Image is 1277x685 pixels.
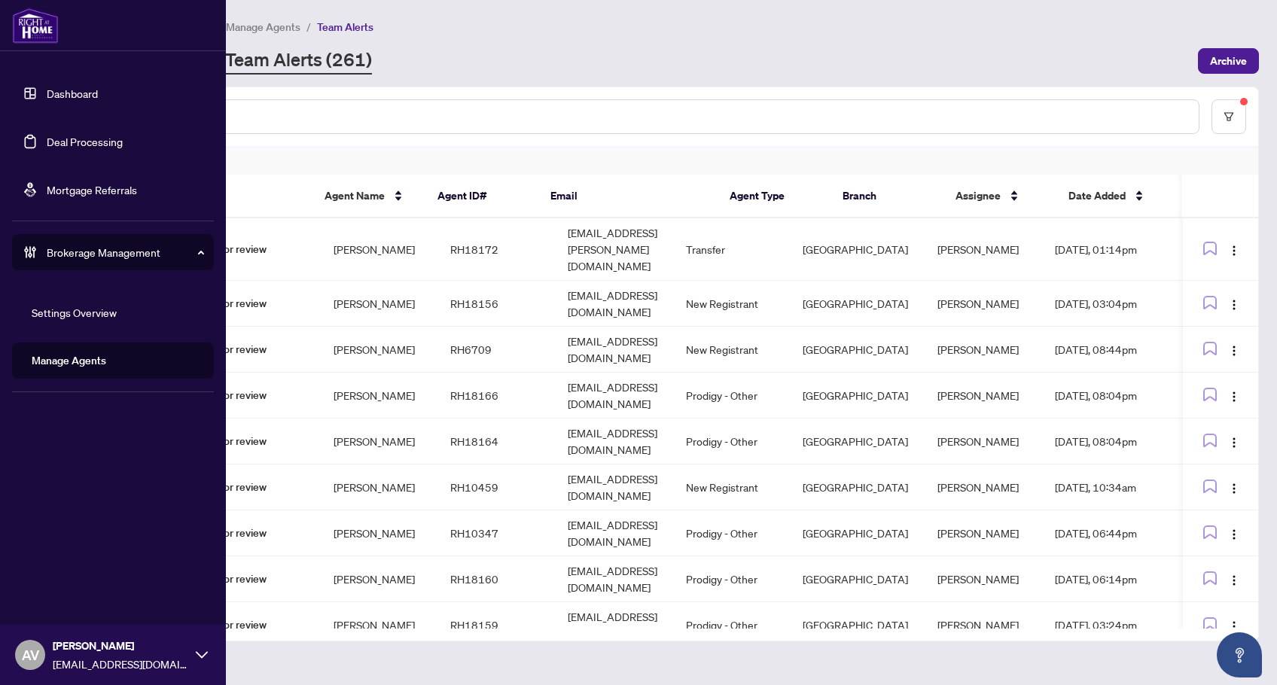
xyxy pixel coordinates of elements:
[1228,574,1240,586] img: Logo
[1228,345,1240,357] img: Logo
[322,419,439,464] td: [PERSON_NAME]
[1068,187,1126,204] span: Date Added
[925,602,1043,648] td: [PERSON_NAME]
[438,419,556,464] td: RH18164
[556,602,674,648] td: [EMAIL_ADDRESS][DOMAIN_NAME]
[556,464,674,510] td: [EMAIL_ADDRESS][DOMAIN_NAME]
[791,281,925,327] td: [GEOGRAPHIC_DATA]
[47,135,123,148] a: Deal Processing
[1198,48,1259,74] button: Archive
[12,8,59,44] img: logo
[556,556,674,602] td: [EMAIL_ADDRESS][DOMAIN_NAME]
[674,419,791,464] td: Prodigy - Other
[1224,111,1234,122] span: filter
[1222,475,1246,499] button: Logo
[925,510,1043,556] td: [PERSON_NAME]
[438,327,556,373] td: RH6709
[322,464,439,510] td: [PERSON_NAME]
[1043,464,1184,510] td: [DATE], 10:34am
[1043,556,1184,602] td: [DATE], 06:14pm
[925,327,1043,373] td: [PERSON_NAME]
[438,281,556,327] td: RH18156
[226,20,300,34] span: Manage Agents
[791,373,925,419] td: [GEOGRAPHIC_DATA]
[325,187,385,204] span: Agent Name
[1228,299,1240,311] img: Logo
[791,419,925,464] td: [GEOGRAPHIC_DATA]
[1228,391,1240,403] img: Logo
[925,373,1043,419] td: [PERSON_NAME]
[1043,419,1184,464] td: [DATE], 08:04pm
[556,373,674,419] td: [EMAIL_ADDRESS][DOMAIN_NAME]
[1222,521,1246,545] button: Logo
[22,644,39,665] span: AV
[53,638,188,654] span: [PERSON_NAME]
[1228,620,1240,632] img: Logo
[674,602,791,648] td: Prodigy - Other
[1043,218,1184,281] td: [DATE], 01:14pm
[955,187,1001,204] span: Assignee
[1222,237,1246,261] button: Logo
[47,244,203,260] span: Brokerage Management
[674,281,791,327] td: New Registrant
[1222,291,1246,315] button: Logo
[1043,602,1184,648] td: [DATE], 03:24pm
[317,20,373,34] span: Team Alerts
[943,175,1056,218] th: Assignee
[791,556,925,602] td: [GEOGRAPHIC_DATA]
[556,510,674,556] td: [EMAIL_ADDRESS][DOMAIN_NAME]
[322,373,439,419] td: [PERSON_NAME]
[1056,175,1192,218] th: Date Added
[1043,510,1184,556] td: [DATE], 06:44pm
[438,510,556,556] td: RH10347
[925,464,1043,510] td: [PERSON_NAME]
[1211,99,1246,134] button: filter
[925,556,1043,602] td: [PERSON_NAME]
[1222,337,1246,361] button: Logo
[556,419,674,464] td: [EMAIL_ADDRESS][DOMAIN_NAME]
[322,281,439,327] td: [PERSON_NAME]
[1217,632,1262,677] button: Open asap
[791,602,925,648] td: [GEOGRAPHIC_DATA]
[925,218,1043,281] td: [PERSON_NAME]
[306,18,311,35] li: /
[925,419,1043,464] td: [PERSON_NAME]
[32,306,117,319] a: Settings Overview
[674,327,791,373] td: New Registrant
[322,327,439,373] td: [PERSON_NAME]
[1222,567,1246,591] button: Logo
[831,175,943,218] th: Branch
[322,602,439,648] td: [PERSON_NAME]
[1222,429,1246,453] button: Logo
[322,510,439,556] td: [PERSON_NAME]
[1228,245,1240,257] img: Logo
[674,373,791,419] td: Prodigy - Other
[1228,528,1240,540] img: Logo
[1043,281,1184,327] td: [DATE], 03:04pm
[718,175,831,218] th: Agent Type
[538,175,718,218] th: Email
[1228,483,1240,495] img: Logo
[322,556,439,602] td: [PERSON_NAME]
[1043,373,1184,419] td: [DATE], 08:04pm
[1228,437,1240,449] img: Logo
[674,556,791,602] td: Prodigy - Other
[312,175,425,218] th: Agent Name
[438,464,556,510] td: RH10459
[438,556,556,602] td: RH18160
[322,218,439,281] td: [PERSON_NAME]
[556,218,674,281] td: [EMAIL_ADDRESS][PERSON_NAME][DOMAIN_NAME]
[1043,327,1184,373] td: [DATE], 08:44pm
[438,602,556,648] td: RH18159
[1210,49,1247,73] span: Archive
[1222,613,1246,637] button: Logo
[79,146,1258,175] div: 65 of Items
[791,327,925,373] td: [GEOGRAPHIC_DATA]
[791,510,925,556] td: [GEOGRAPHIC_DATA]
[791,218,925,281] td: [GEOGRAPHIC_DATA]
[674,218,791,281] td: Transfer
[1222,383,1246,407] button: Logo
[556,281,674,327] td: [EMAIL_ADDRESS][DOMAIN_NAME]
[791,464,925,510] td: [GEOGRAPHIC_DATA]
[47,183,137,196] a: Mortgage Referrals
